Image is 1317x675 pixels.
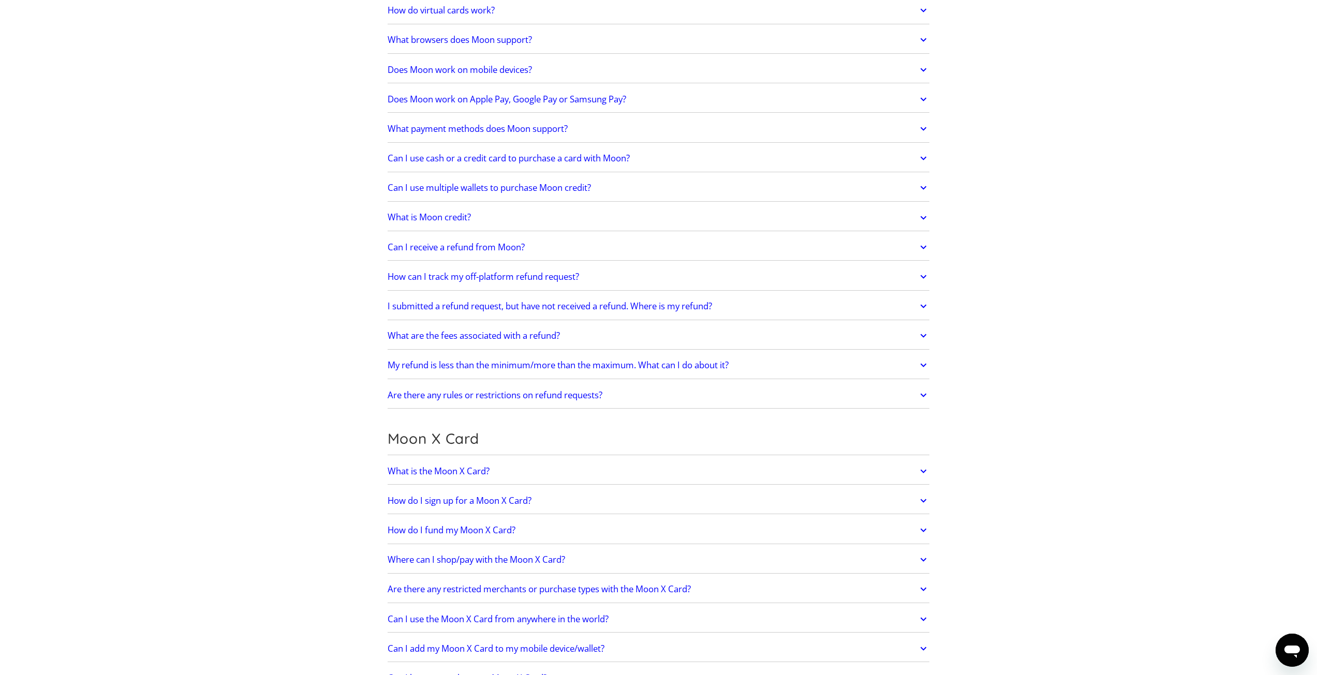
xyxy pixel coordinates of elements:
a: Does Moon work on Apple Pay, Google Pay or Samsung Pay? [388,88,930,110]
iframe: Bouton de lancement de la fenêtre de messagerie [1276,634,1309,667]
a: Can I use cash or a credit card to purchase a card with Moon? [388,147,930,169]
a: Can I add my Moon X Card to my mobile device/wallet? [388,638,930,659]
a: Can I receive a refund from Moon? [388,236,930,258]
h2: Can I receive a refund from Moon? [388,242,525,252]
h2: Does Moon work on Apple Pay, Google Pay or Samsung Pay? [388,94,626,104]
h2: What is the Moon X Card? [388,466,490,476]
h2: Can I add my Moon X Card to my mobile device/wallet? [388,643,604,654]
h2: What are the fees associated with a refund? [388,331,560,341]
a: How do I fund my Moon X Card? [388,519,930,541]
a: Are there any rules or restrictions on refund requests? [388,384,930,406]
h2: How do I sign up for a Moon X Card? [388,496,531,506]
h2: My refund is less than the minimum/more than the maximum. What can I do about it? [388,360,729,370]
a: What browsers does Moon support? [388,29,930,51]
h2: Does Moon work on mobile devices? [388,65,532,75]
a: What are the fees associated with a refund? [388,325,930,347]
h2: How do virtual cards work? [388,5,495,16]
a: My refund is less than the minimum/more than the maximum. What can I do about it? [388,355,930,377]
h2: Can I use cash or a credit card to purchase a card with Moon? [388,153,630,163]
h2: How can I track my off-platform refund request? [388,272,579,282]
a: Are there any restricted merchants or purchase types with the Moon X Card? [388,578,930,600]
h2: Are there any restricted merchants or purchase types with the Moon X Card? [388,584,691,594]
h2: What payment methods does Moon support? [388,124,568,134]
a: Does Moon work on mobile devices? [388,59,930,81]
a: What payment methods does Moon support? [388,118,930,140]
h2: I submitted a refund request, but have not received a refund. Where is my refund? [388,301,712,311]
a: How can I track my off-platform refund request? [388,266,930,288]
h2: Can I use multiple wallets to purchase Moon credit? [388,183,591,193]
a: Can I use the Moon X Card from anywhere in the world? [388,608,930,630]
a: What is Moon credit? [388,207,930,229]
h2: Where can I shop/pay with the Moon X Card? [388,554,565,565]
a: How do I sign up for a Moon X Card? [388,490,930,512]
a: Where can I shop/pay with the Moon X Card? [388,549,930,571]
a: What is the Moon X Card? [388,460,930,482]
h2: How do I fund my Moon X Card? [388,525,515,535]
h2: Moon X Card [388,430,930,447]
h2: What is Moon credit? [388,212,471,222]
h2: What browsers does Moon support? [388,35,532,45]
h2: Are there any rules or restrictions on refund requests? [388,390,602,400]
a: Can I use multiple wallets to purchase Moon credit? [388,177,930,199]
h2: Can I use the Moon X Card from anywhere in the world? [388,614,609,624]
a: I submitted a refund request, but have not received a refund. Where is my refund? [388,295,930,317]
